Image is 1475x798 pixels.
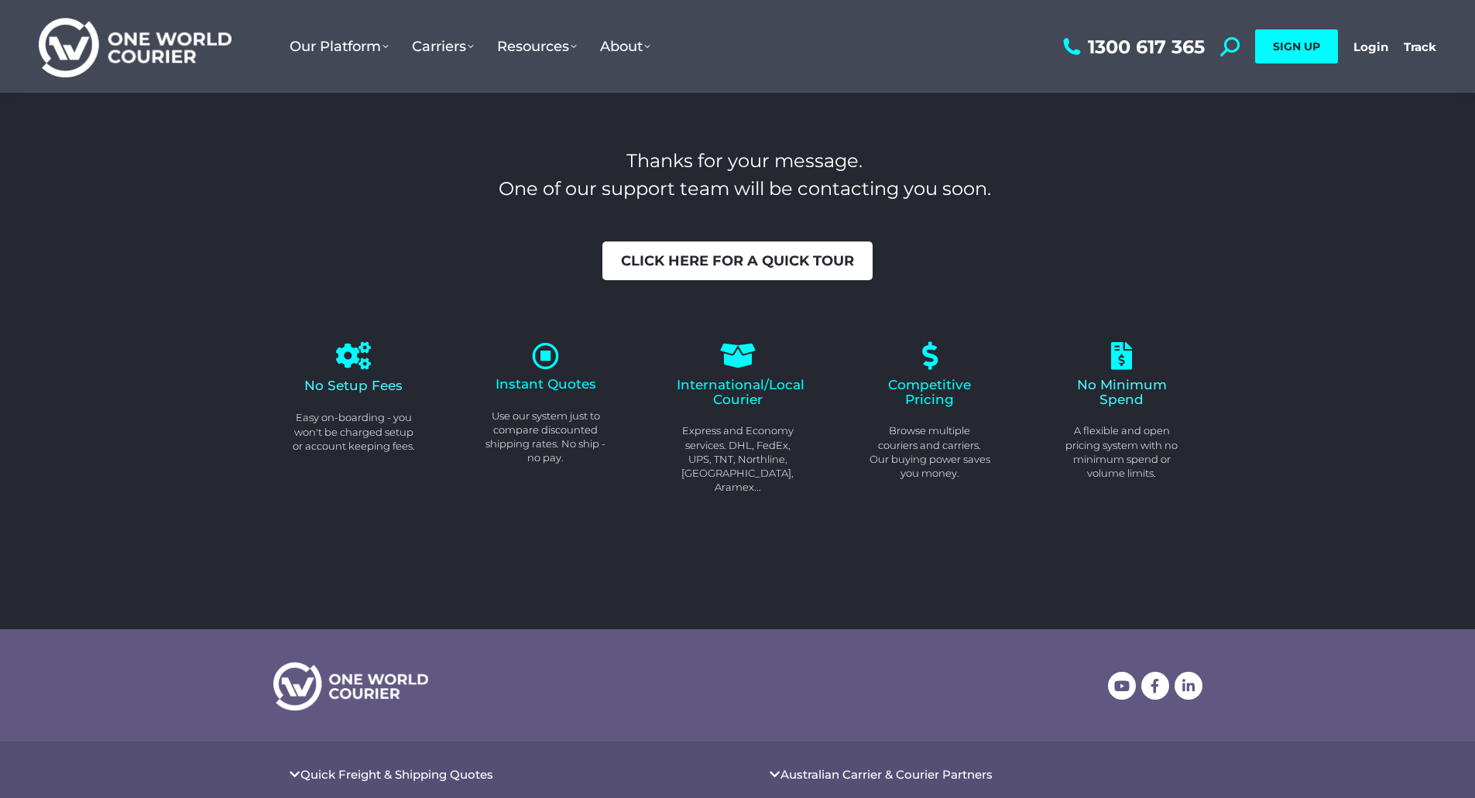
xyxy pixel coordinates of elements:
[1061,423,1183,480] p: A flexible and open pricing system with no minimum spend or volume limits.
[677,423,799,494] p: Express and Economy services. DHL, FedEx, UPS, TNT, Northline, [GEOGRAPHIC_DATA], Aramex...
[412,38,474,55] span: Carriers
[780,769,993,780] a: Australian Carrier & Courier Partners
[497,38,577,55] span: Resources
[400,22,485,70] a: Carriers
[588,22,662,70] a: About
[293,410,415,453] p: Easy on-boarding - you won't be charged setup or account keeping fees.
[278,22,400,70] a: Our Platform
[600,38,650,55] span: About
[485,22,588,70] a: Resources
[1404,39,1436,54] a: Track
[888,377,971,407] span: Competitive Pricing
[677,377,804,407] span: International/Local Courier
[304,378,403,393] span: No Setup Fees
[1273,39,1320,53] span: SIGN UP
[496,376,596,392] span: Instant Quotes
[621,254,854,268] span: Click here for a quick tour
[39,15,232,78] img: One World Courier
[1353,39,1388,54] a: Login
[1255,29,1338,63] a: SIGN UP
[1077,377,1167,407] span: No Minimum Spend
[485,409,607,465] p: Use our system just to compare discounted shipping rates. No ship - no pay.
[290,38,389,55] span: Our Platform
[300,769,493,780] a: Quick Freight & Shipping Quotes
[287,147,1202,203] h3: Thanks for your message. One of our support team will be contacting you soon.
[1059,37,1205,57] a: 1300 617 365
[602,241,873,280] a: Click here for a quick tour
[869,423,991,480] p: Browse multiple couriers and carriers. Our buying power saves you money.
